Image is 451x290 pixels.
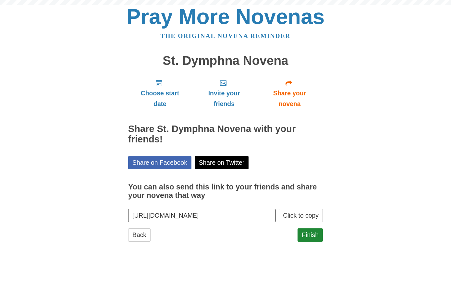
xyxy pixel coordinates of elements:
[256,74,323,113] a: Share your novena
[128,124,323,145] h2: Share St. Dymphna Novena with your friends!
[127,5,325,29] a: Pray More Novenas
[195,156,249,169] a: Share on Twitter
[128,228,151,242] a: Back
[128,156,191,169] a: Share on Facebook
[263,88,316,109] span: Share your novena
[198,88,250,109] span: Invite your friends
[192,74,256,113] a: Invite your friends
[128,74,192,113] a: Choose start date
[279,209,323,222] button: Click to copy
[128,54,323,68] h1: St. Dymphna Novena
[161,32,291,39] a: The original novena reminder
[298,228,323,242] a: Finish
[135,88,185,109] span: Choose start date
[128,183,323,199] h3: You can also send this link to your friends and share your novena that way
